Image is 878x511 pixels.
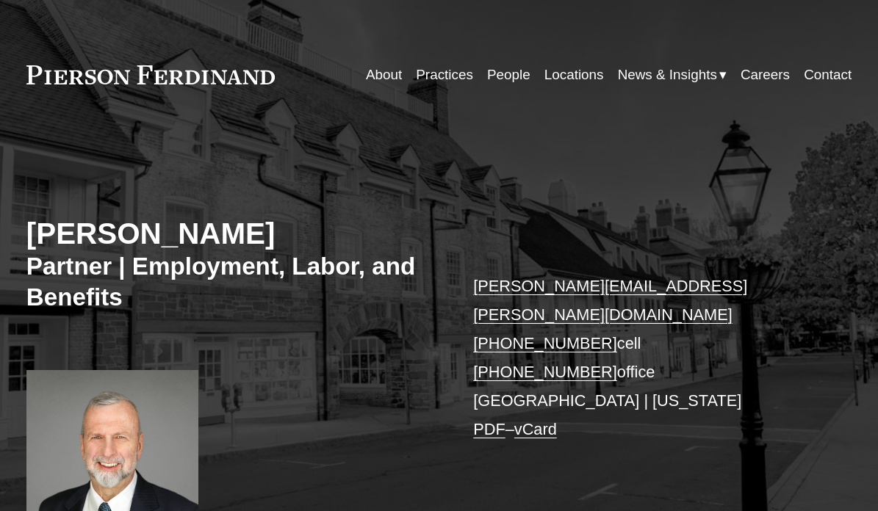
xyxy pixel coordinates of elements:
a: Practices [416,61,473,89]
a: People [487,61,530,89]
a: About [366,61,402,89]
a: [PERSON_NAME][EMAIL_ADDRESS][PERSON_NAME][DOMAIN_NAME] [473,277,747,324]
a: folder dropdown [618,61,727,89]
a: [PHONE_NUMBER] [473,334,617,352]
p: cell office [GEOGRAPHIC_DATA] | [US_STATE] – [473,272,817,444]
a: Contact [804,61,852,89]
h2: [PERSON_NAME] [26,216,439,252]
a: vCard [514,420,557,438]
h3: Partner | Employment, Labor, and Benefits [26,251,439,311]
span: News & Insights [618,62,717,87]
a: [PHONE_NUMBER] [473,363,617,381]
a: PDF [473,420,505,438]
a: Locations [544,61,604,89]
a: Careers [741,61,790,89]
